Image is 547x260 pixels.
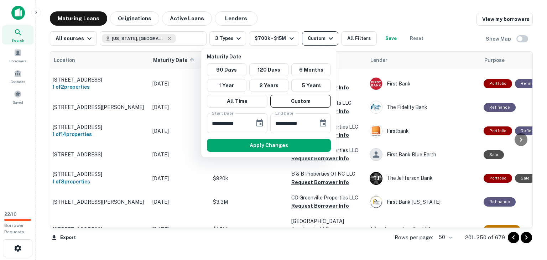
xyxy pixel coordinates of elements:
button: 120 Days [249,63,289,76]
button: Choose date, selected date is Jun 15, 2027 [316,116,330,130]
button: Custom [270,95,331,108]
label: End Date [275,110,293,116]
iframe: Chat Widget [511,203,547,237]
button: All Time [207,95,267,108]
button: 1 Year [207,79,246,92]
button: Apply Changes [207,139,331,152]
button: Choose date, selected date is Dec 1, 2025 [252,116,267,130]
p: Maturity Date [207,53,334,61]
button: 6 Months [291,63,331,76]
button: 2 Years [249,79,289,92]
button: 90 Days [207,63,246,76]
button: 5 Years [291,79,331,92]
label: Start Date [212,110,234,116]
